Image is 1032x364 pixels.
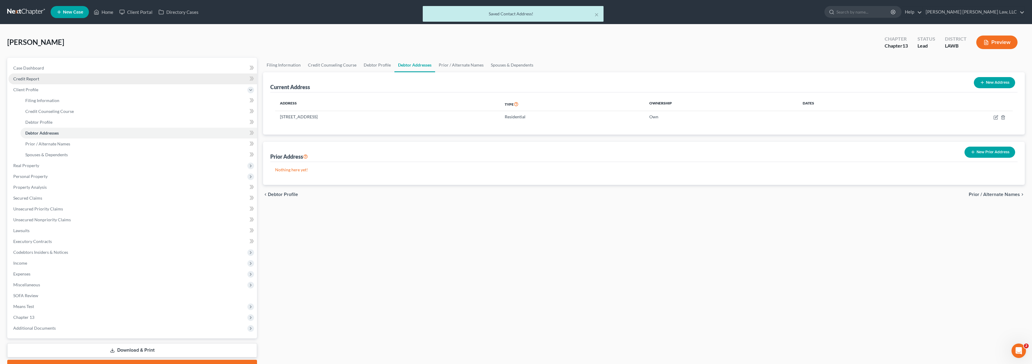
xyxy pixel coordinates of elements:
span: 2 [1024,344,1029,348]
span: Unsecured Nonpriority Claims [13,217,71,222]
div: Current Address [270,83,310,91]
iframe: Intercom live chat [1012,344,1026,358]
span: Income [13,260,27,266]
a: SOFA Review [8,290,257,301]
a: Credit Counseling Course [20,106,257,117]
span: Additional Documents [13,325,56,331]
a: Debtor Profile [20,117,257,128]
td: Residential [500,111,645,123]
span: Chapter 13 [13,315,34,320]
span: Spouses & Dependents [25,152,68,157]
div: Chapter [885,42,908,49]
a: Secured Claims [8,193,257,204]
div: LAWB [945,42,967,49]
td: Own [645,111,798,123]
a: Property Analysis [8,182,257,193]
span: Debtor Profile [268,192,298,197]
span: Client Profile [13,87,38,92]
p: Nothing here yet! [275,167,1013,173]
a: Lawsuits [8,225,257,236]
a: Spouses & Dependents [20,149,257,160]
span: Debtor Addresses [25,130,59,135]
span: Secured Claims [13,195,42,201]
div: Chapter [885,36,908,42]
div: Status [918,36,935,42]
a: Debtor Profile [360,58,394,72]
i: chevron_left [263,192,268,197]
a: Case Dashboard [8,63,257,73]
div: Lead [918,42,935,49]
a: Spouses & Dependents [487,58,537,72]
span: Prior / Alternate Names [969,192,1020,197]
i: chevron_right [1020,192,1025,197]
button: chevron_left Debtor Profile [263,192,298,197]
div: District [945,36,967,42]
a: Prior / Alternate Names [20,138,257,149]
span: Property Analysis [13,185,47,190]
a: Credit Report [8,73,257,84]
a: Filing Information [20,95,257,106]
span: [PERSON_NAME] [7,38,64,46]
div: Prior Address [270,153,308,160]
span: SOFA Review [13,293,38,298]
button: New Prior Address [965,147,1015,158]
button: × [594,11,599,18]
th: Dates [798,97,898,111]
span: 13 [902,43,908,48]
div: Saved Contact Address! [428,11,599,17]
span: Codebtors Insiders & Notices [13,250,68,255]
span: Credit Report [13,76,39,81]
a: Prior / Alternate Names [435,58,487,72]
span: Miscellaneous [13,282,40,287]
span: Case Dashboard [13,65,44,70]
span: Credit Counseling Course [25,109,74,114]
button: Preview [976,36,1018,49]
a: Debtor Addresses [394,58,435,72]
a: Debtor Addresses [20,128,257,138]
button: Prior / Alternate Names chevron_right [969,192,1025,197]
a: Download & Print [7,343,257,357]
span: Real Property [13,163,39,168]
span: Prior / Alternate Names [25,141,70,146]
th: Address [275,97,500,111]
th: Type [500,97,645,111]
a: Filing Information [263,58,304,72]
button: New Address [974,77,1015,88]
th: Ownership [645,97,798,111]
span: Unsecured Priority Claims [13,206,63,211]
span: Expenses [13,271,30,276]
a: Credit Counseling Course [304,58,360,72]
span: Debtor Profile [25,120,52,125]
a: Unsecured Priority Claims [8,204,257,214]
span: Executory Contracts [13,239,52,244]
span: Filing Information [25,98,59,103]
a: Unsecured Nonpriority Claims [8,214,257,225]
span: Personal Property [13,174,48,179]
a: Executory Contracts [8,236,257,247]
span: Means Test [13,304,34,309]
span: Lawsuits [13,228,30,233]
td: [STREET_ADDRESS] [275,111,500,123]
